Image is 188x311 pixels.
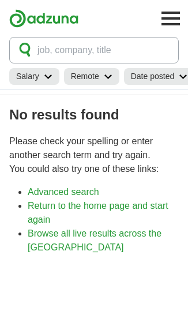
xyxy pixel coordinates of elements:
[71,70,99,83] h2: Remote
[158,6,183,31] button: Toggle main navigation menu
[9,9,78,28] img: Adzuna logo
[28,187,99,197] a: Advanced search
[37,43,111,57] span: job, company, title
[28,228,161,252] a: Browse all live results across the [GEOGRAPHIC_DATA]
[9,37,179,63] button: job, company, title
[28,201,168,224] a: Return to the home page and start again
[9,134,179,176] p: Please check your spelling or enter another search term and try again. You could also try one of ...
[64,68,119,85] a: Remote
[9,68,59,85] a: Salary
[131,70,175,83] h2: Date posted
[16,70,39,83] h2: Salary
[9,104,179,125] h1: No results found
